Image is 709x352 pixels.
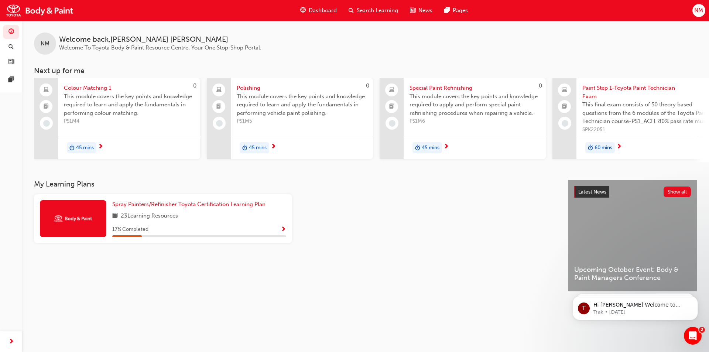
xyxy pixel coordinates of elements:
span: booktick-icon [389,102,394,112]
span: Spray Painters/Refinisher Toyota Certification Learning Plan [112,201,266,208]
iframe: Intercom live chat [684,327,702,345]
span: next-icon [98,144,103,150]
span: search-icon [349,6,354,15]
span: 60 mins [595,144,612,152]
span: NM [41,40,49,48]
span: News [418,6,432,15]
span: duration-icon [242,143,247,153]
a: guage-iconDashboard [294,3,343,18]
a: 0Colour Matching 1This module covers the key points and knowledge required to learn and apply the... [34,78,200,159]
span: duration-icon [415,143,420,153]
button: NM [692,4,705,17]
span: learningRecordVerb_NONE-icon [43,120,50,127]
a: 0Special Paint RefinishingThis module covers the key points and knowledge required to apply and p... [380,78,546,159]
span: booktick-icon [562,102,567,112]
span: This module covers the key points and knowledge required to learn and apply the fundamentals in p... [237,92,367,117]
span: Dashboard [309,6,337,15]
span: 0 [366,82,369,89]
span: Search Learning [357,6,398,15]
a: Latest NewsShow allUpcoming October Event: Body & Paint Managers Conference [568,180,697,291]
span: Show Progress [281,226,286,233]
span: duration-icon [69,143,75,153]
span: laptop-icon [562,85,567,95]
span: next-icon [271,144,276,150]
button: Show Progress [281,225,286,234]
span: PS1M4 [64,117,194,126]
span: booktick-icon [216,102,222,112]
span: Polishing [237,84,367,92]
span: 45 mins [76,144,94,152]
h3: My Learning Plans [34,180,556,188]
span: learningRecordVerb_NONE-icon [216,120,223,127]
span: news-icon [410,6,415,15]
span: This module covers the key points and knowledge required to apply and perform special paint refin... [410,92,540,117]
span: NM [694,6,703,15]
span: laptop-icon [44,85,49,95]
a: 0PolishingThis module covers the key points and knowledge required to learn and apply the fundame... [207,78,373,159]
button: Show all [664,187,691,197]
span: This module covers the key points and knowledge required to learn and apply the fundamentals in p... [64,92,194,117]
span: guage-icon [300,6,306,15]
a: pages-iconPages [438,3,474,18]
span: news-icon [8,59,14,65]
span: learningRecordVerb_NONE-icon [389,120,395,127]
span: 45 mins [249,144,267,152]
span: PS1M6 [410,117,540,126]
a: news-iconNews [404,3,438,18]
span: 23 Learning Resources [121,212,178,221]
span: Latest News [578,189,606,195]
span: next-icon [8,337,14,346]
span: duration-icon [588,143,593,153]
span: next-icon [616,144,622,150]
span: Welcome back , [PERSON_NAME] [PERSON_NAME] [59,35,261,44]
span: laptop-icon [389,85,394,95]
span: learningRecordVerb_NONE-icon [562,120,568,127]
span: 17 % Completed [112,225,148,234]
span: search-icon [8,44,14,51]
span: 2 [699,327,705,333]
a: Spray Painters/Refinisher Toyota Certification Learning Plan [112,200,268,209]
a: search-iconSearch Learning [343,3,404,18]
span: Upcoming October Event: Body & Paint Managers Conference [574,266,691,282]
img: Trak [4,2,76,19]
span: Welcome To Toyota Body & Paint Resource Centre. Your One Stop-Shop Portal. [59,44,261,51]
a: Latest NewsShow all [574,186,691,198]
span: 0 [539,82,542,89]
span: Special Paint Refinishing [410,84,540,92]
span: laptop-icon [216,85,222,95]
span: 45 mins [422,144,439,152]
span: Colour Matching 1 [64,84,194,92]
span: 0 [193,82,196,89]
span: guage-icon [8,29,14,35]
span: next-icon [443,144,449,150]
span: pages-icon [8,77,14,83]
span: booktick-icon [44,102,49,112]
h3: Next up for me [22,66,709,75]
span: pages-icon [444,6,450,15]
span: Pages [453,6,468,15]
iframe: Intercom notifications message [561,280,709,332]
span: PS1M5 [237,117,367,126]
img: Trak [53,214,93,223]
span: book-icon [112,212,118,221]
